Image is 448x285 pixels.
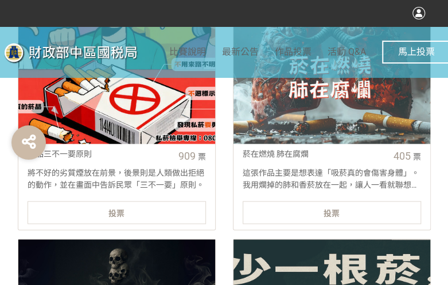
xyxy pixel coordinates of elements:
[413,152,421,161] span: 票
[328,26,366,78] a: 活動 Q&A
[222,26,259,78] a: 最新公告
[222,46,259,57] span: 最新公告
[275,46,311,57] span: 作品投票
[198,152,206,161] span: 票
[398,46,435,57] span: 馬上投票
[233,167,430,189] div: 這張作品主要是想表達「吸菸真的會傷害身體」。我用爛掉的肺和香菸放在一起，讓人一看就聯想到抽菸會讓肺壞掉。比起單純用文字說明，用圖像直接呈現更有衝擊感，也能讓人更快理解菸害的嚴重性。希望看到這張圖...
[394,149,411,161] span: 405
[324,208,340,217] span: 投票
[243,148,385,160] div: 菸在燃燒 肺在腐爛
[328,46,366,57] span: 活動 Q&A
[178,149,196,161] span: 909
[108,208,124,217] span: 投票
[275,26,311,78] a: 作品投票
[28,148,170,160] div: 菸品三不一要原則
[169,46,206,57] span: 比賽說明
[18,167,215,189] div: 將不好的劣質煙放在前景，後景則是人類做出拒絕的動作，並在畫面中告訴民眾「三不一要」原則。
[169,26,206,78] a: 比賽說明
